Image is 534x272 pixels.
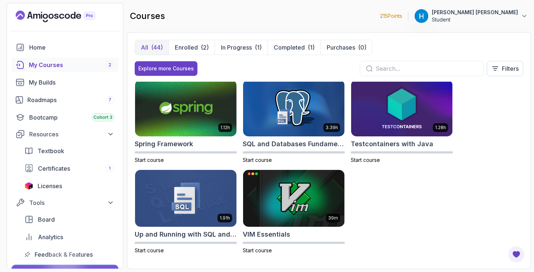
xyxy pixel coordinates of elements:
[135,229,237,240] h2: Up and Running with SQL and Databases
[328,215,338,221] p: 39m
[20,212,119,227] a: board
[138,65,194,72] div: Explore more Courses
[16,11,112,22] a: Landing page
[201,43,209,52] div: (2)
[27,96,114,104] div: Roadmaps
[435,125,446,131] p: 1.28h
[11,93,119,107] a: roadmaps
[11,128,119,141] button: Resources
[274,43,305,52] p: Completed
[380,12,402,20] p: 215 Points
[320,40,372,55] button: Purchases(0)
[432,9,518,16] p: [PERSON_NAME] [PERSON_NAME]
[29,43,114,52] div: Home
[358,43,366,52] div: (0)
[29,78,114,87] div: My Builds
[11,196,119,209] button: Tools
[108,97,111,103] span: 7
[38,182,62,190] span: Licenses
[135,170,237,227] img: Up and Running with SQL and Databases card
[20,230,119,244] a: analytics
[141,43,148,52] p: All
[220,125,230,131] p: 1.12h
[415,9,429,23] img: user profile image
[308,43,315,52] div: (1)
[29,130,114,139] div: Resources
[487,61,523,76] button: Filters
[135,139,193,149] h2: Spring Framework
[135,247,164,253] span: Start course
[29,198,114,207] div: Tools
[220,215,230,221] p: 1.91h
[109,166,111,171] span: 1
[327,43,355,52] p: Purchases
[351,80,453,137] img: Testcontainers with Java card
[135,157,164,163] span: Start course
[130,10,165,22] h2: courses
[351,139,433,149] h2: Testcontainers with Java
[108,62,111,68] span: 2
[29,61,114,69] div: My Courses
[135,61,197,76] button: Explore more Courses
[243,229,290,240] h2: VIM Essentials
[243,157,272,163] span: Start course
[414,9,528,23] button: user profile image[PERSON_NAME] [PERSON_NAME]Student
[221,43,252,52] p: In Progress
[376,64,478,73] input: Search...
[135,80,237,137] img: Spring Framework card
[432,16,518,23] p: Student
[20,179,119,193] a: licenses
[351,157,380,163] span: Start course
[243,80,345,137] img: SQL and Databases Fundamentals card
[11,58,119,72] a: courses
[20,247,119,262] a: feedback
[169,40,215,55] button: Enrolled(2)
[20,144,119,158] a: textbook
[11,75,119,90] a: builds
[11,40,119,55] a: home
[508,246,525,263] button: Open Feedback Button
[35,250,93,259] span: Feedback & Features
[24,182,33,190] img: jetbrains icon
[243,139,345,149] h2: SQL and Databases Fundamentals
[93,114,112,120] span: Cohort 3
[268,40,320,55] button: Completed(1)
[326,125,338,131] p: 3.39h
[38,215,55,224] span: Board
[255,43,262,52] div: (1)
[151,43,163,52] div: (44)
[243,247,272,253] span: Start course
[135,40,169,55] button: All(44)
[502,64,519,73] p: Filters
[175,43,198,52] p: Enrolled
[38,147,64,155] span: Textbook
[38,164,70,173] span: Certificates
[11,110,119,125] a: bootcamp
[215,40,268,55] button: In Progress(1)
[243,170,345,227] img: VIM Essentials card
[20,161,119,176] a: certificates
[29,113,114,122] div: Bootcamp
[38,233,63,241] span: Analytics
